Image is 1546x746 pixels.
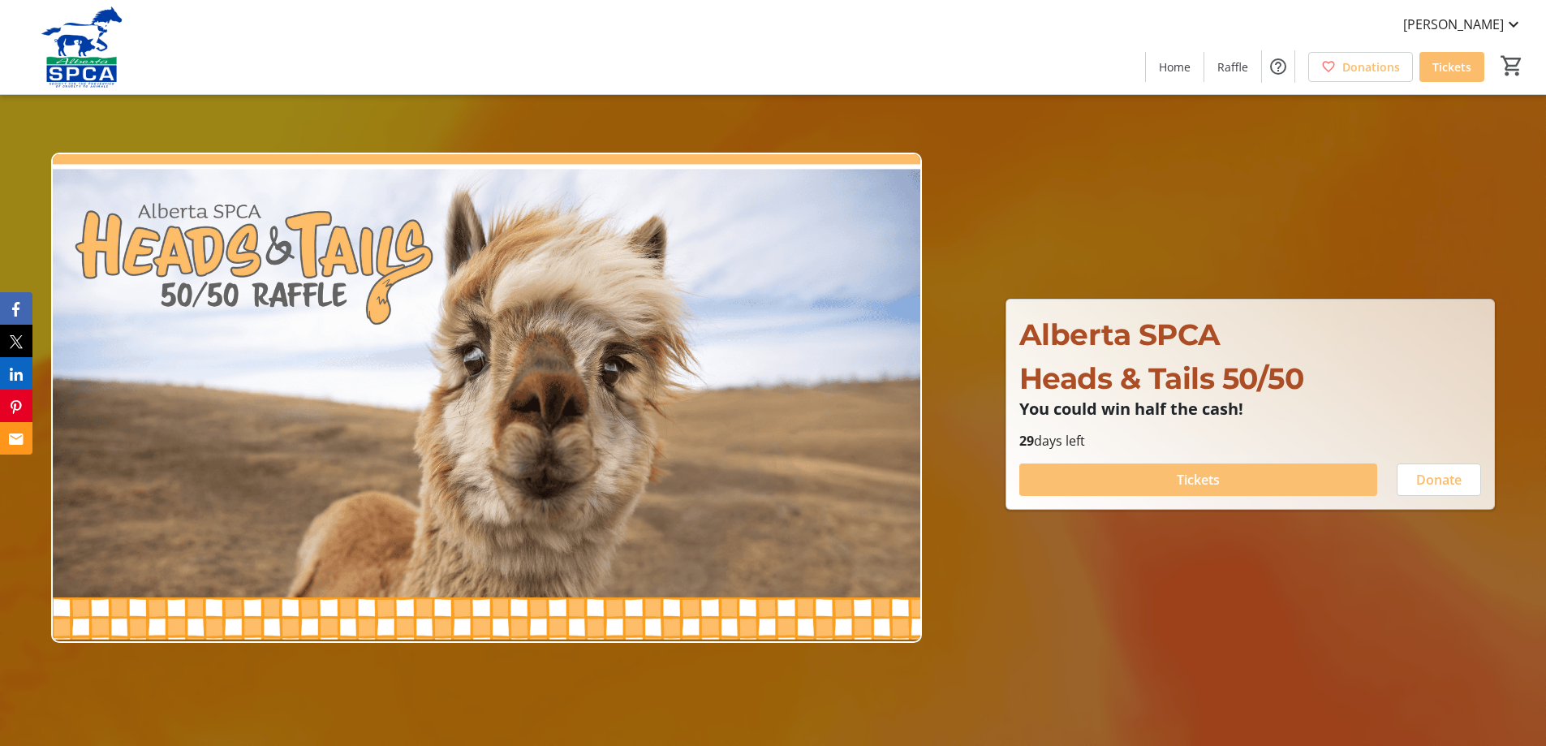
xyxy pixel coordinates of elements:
a: Tickets [1419,52,1484,82]
a: Donations [1308,52,1413,82]
span: Donate [1416,470,1462,489]
p: You could win half the cash! [1019,400,1481,418]
span: Tickets [1432,58,1471,75]
span: Tickets [1177,470,1220,489]
button: Donate [1397,464,1481,496]
img: Alberta SPCA's Logo [10,6,154,88]
span: [PERSON_NAME] [1403,15,1504,34]
span: Raffle [1217,58,1248,75]
img: Campaign CTA Media Photo [51,153,922,643]
a: Raffle [1204,52,1261,82]
span: Alberta SPCA [1019,317,1221,352]
span: 29 [1019,432,1034,450]
button: Tickets [1019,464,1377,496]
button: Cart [1497,51,1527,80]
a: Home [1146,52,1204,82]
span: Home [1159,58,1191,75]
button: Help [1262,50,1294,83]
span: Heads & Tails 50/50 [1019,360,1304,396]
span: Donations [1342,58,1400,75]
p: days left [1019,431,1481,451]
button: [PERSON_NAME] [1390,11,1536,37]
